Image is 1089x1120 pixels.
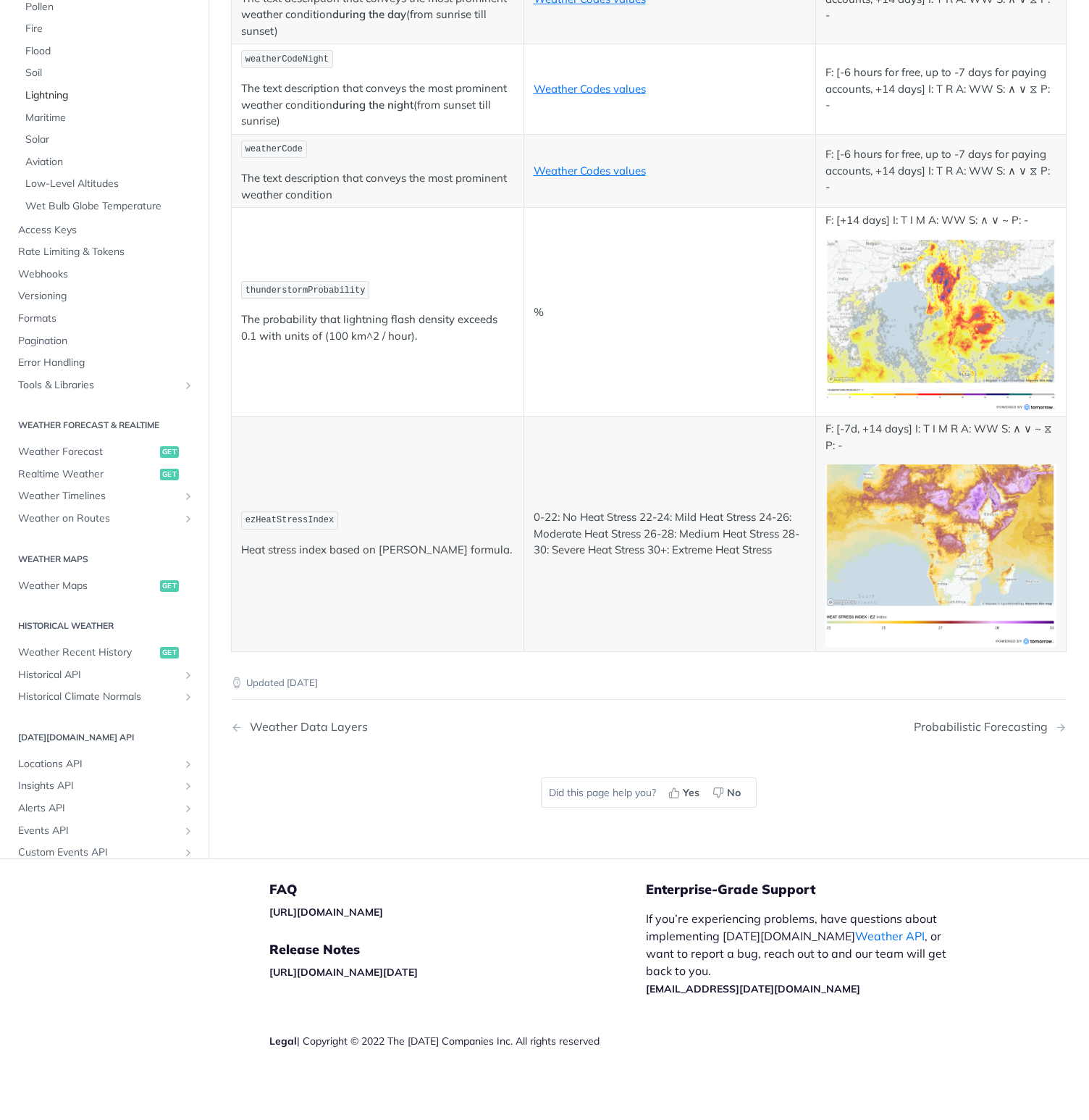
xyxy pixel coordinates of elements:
p: The probability that lightning flash density exceeds 0.1 with units of (100 km^2 / hour). [241,312,514,344]
p: The text description that conveys the most prominent weather condition (from sunset till sunrise) [241,80,514,130]
button: Show subpages for Historical API [182,669,194,681]
span: Weather Timelines [18,490,179,504]
a: Legal [269,1035,297,1048]
button: Yes [663,782,707,803]
span: Aviation [25,155,194,170]
span: Alerts API [18,801,179,816]
span: Realtime Weather [18,467,156,482]
span: Wet Bulb Globe Temperature [25,199,194,214]
span: Expand image [825,548,1056,561]
span: get [160,447,179,459]
span: Weather Recent History [18,645,156,660]
strong: during the day [332,7,406,21]
a: Weather TimelinesShow subpages for Weather Timelines [11,486,198,508]
h5: FAQ [269,881,646,898]
a: Pagination [11,330,198,352]
span: Pagination [18,334,194,348]
a: Locations APIShow subpages for Locations API [11,753,198,775]
a: Low-Level Altitudes [18,174,198,196]
a: Custom Events APIShow subpages for Custom Events API [11,842,198,864]
div: Probabilistic Forecasting [914,720,1055,734]
a: Error Handling [11,353,198,375]
button: No [707,782,749,803]
span: get [160,580,179,592]
a: Weather Codes values [534,82,646,96]
span: Formats [18,312,194,326]
a: Tools & LibrariesShow subpages for Tools & Libraries [11,375,198,396]
span: ezHeatStressIndex [245,515,334,525]
span: Custom Events API [18,845,179,860]
a: Previous Page: Weather Data Layers [231,720,589,734]
a: Insights APIShow subpages for Insights API [11,776,198,798]
span: Insights API [18,780,179,794]
h2: [DATE][DOMAIN_NAME] API [11,731,198,744]
p: F: [-7d, +14 days] I: T I M R A: WW S: ∧ ∨ ~ ⧖ P: - [825,421,1056,454]
a: Historical Climate NormalsShow subpages for Historical Climate Normals [11,687,198,709]
a: Maritime [18,107,198,129]
span: Expand image [825,317,1056,331]
div: Did this page help you? [541,777,757,808]
span: Historical Climate Normals [18,690,179,705]
span: get [160,647,179,659]
span: Lightning [25,88,194,103]
a: [URL][DOMAIN_NAME] [269,906,383,919]
p: F: [-6 hours for free, up to -7 days for paying accounts, +14 days] I: T R A: WW S: ∧ ∨ ⧖ P: - [825,146,1056,196]
a: Next Page: Probabilistic Forecasting [914,720,1067,734]
span: Fire [25,22,194,37]
p: The text description that conveys the most prominent weather condition [241,170,514,203]
p: Heat stress index based on [PERSON_NAME] formula. [241,542,514,559]
a: Wet Bulb Globe Temperature [18,196,198,217]
span: Weather Maps [18,579,156,593]
a: Fire [18,19,198,41]
span: Locations API [18,757,179,772]
a: Rate Limiting & Tokens [11,242,198,264]
span: Historical API [18,668,179,682]
button: Show subpages for Alerts API [182,803,194,814]
button: Show subpages for Insights API [182,781,194,793]
span: Events API [18,824,179,838]
button: Show subpages for Historical Climate Normals [182,692,194,703]
button: Show subpages for Tools & Libraries [182,380,194,391]
a: Weather Forecastget [11,442,198,464]
span: Access Keys [18,223,194,238]
a: [EMAIL_ADDRESS][DATE][DOMAIN_NAME] [646,982,860,995]
a: Alerts APIShow subpages for Alerts API [11,798,198,819]
a: Weather API [855,929,925,943]
a: Aviation [18,151,198,173]
p: % [534,304,807,321]
span: Weather on Routes [18,511,179,526]
h2: Historical Weather [11,619,198,632]
h2: Weather Forecast & realtime [11,419,198,432]
a: Weather on RoutesShow subpages for Weather on Routes [11,508,198,530]
button: Show subpages for Events API [182,825,194,837]
h2: Weather Maps [11,553,198,566]
span: Maritime [25,111,194,125]
span: Solar [25,133,194,148]
strong: during the night [332,98,413,112]
button: Show subpages for Weather on Routes [182,513,194,525]
span: thunderstormProbability [245,285,366,296]
p: Updated [DATE] [231,676,1067,690]
span: Flood [25,44,194,59]
a: Webhooks [11,264,198,285]
h5: Release Notes [269,941,646,958]
span: Error Handling [18,356,194,371]
span: Versioning [18,290,194,304]
a: Access Keys [11,220,198,241]
a: Weather Mapsget [11,575,198,597]
h5: Enterprise-Grade Support [646,881,985,898]
span: Tools & Libraries [18,378,179,393]
span: Weather Forecast [18,446,156,460]
a: Weather Codes values [534,164,646,177]
div: Weather Data Layers [243,720,368,734]
span: Yes [683,785,699,801]
a: Formats [11,308,198,330]
a: Events APIShow subpages for Events API [11,820,198,842]
button: Show subpages for Custom Events API [182,847,194,858]
a: Versioning [11,286,198,308]
a: Realtime Weatherget [11,464,198,485]
div: | Copyright © 2022 The [DATE] Companies Inc. All rights reserved [269,1034,646,1048]
span: No [727,785,741,801]
p: If you’re experiencing problems, have questions about implementing [DATE][DOMAIN_NAME] , or want ... [646,910,962,997]
span: Rate Limiting & Tokens [18,246,194,260]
